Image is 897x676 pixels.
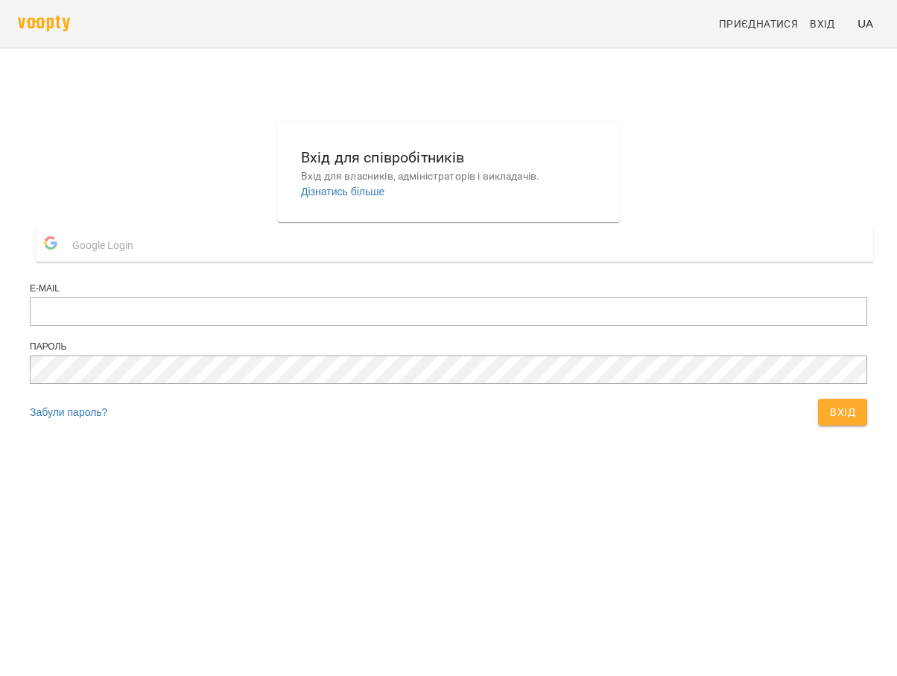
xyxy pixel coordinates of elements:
div: E-mail [30,282,867,295]
span: UA [858,16,873,31]
span: Приєднатися [719,15,798,33]
button: Вхід [818,399,867,426]
a: Приєднатися [713,10,804,37]
a: Дізнатись більше [301,186,384,198]
button: Google Login [36,228,873,262]
span: Вхід [830,403,855,421]
h6: Вхід для співробітників [301,146,596,169]
img: voopty.png [18,16,70,31]
a: Забули пароль? [30,406,107,418]
a: Вхід [804,10,852,37]
p: Вхід для власників, адміністраторів і викладачів. [301,169,596,184]
button: UA [852,10,879,37]
span: Вхід [810,15,835,33]
button: Вхід для співробітниківВхід для власників, адміністраторів і викладачів.Дізнатись більше [289,134,608,211]
span: Google Login [72,230,141,260]
div: Пароль [30,341,867,353]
